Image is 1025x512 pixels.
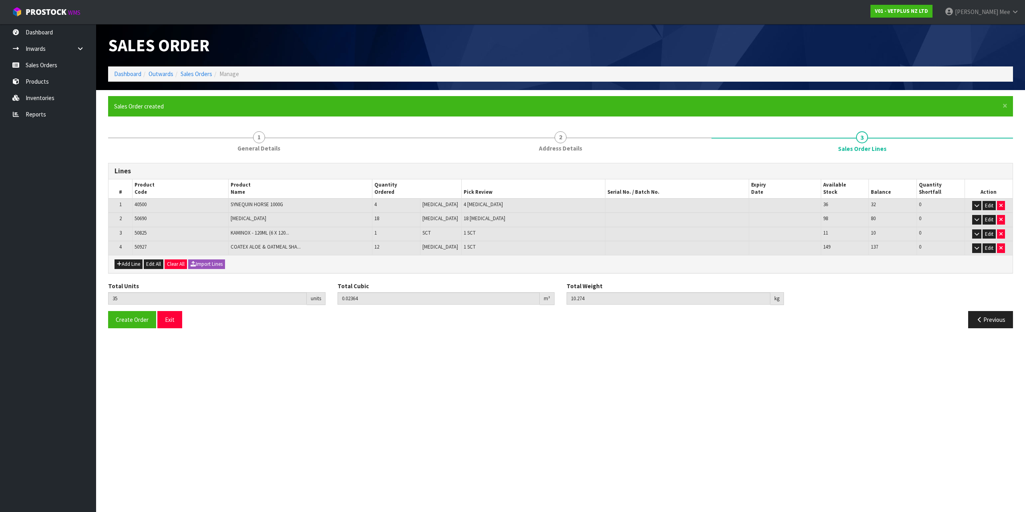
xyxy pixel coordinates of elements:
[871,243,878,250] span: 137
[464,215,505,222] span: 18 [MEDICAL_DATA]
[983,201,996,211] button: Edit
[374,229,377,236] span: 1
[464,243,476,250] span: 1 SCT
[823,243,830,250] span: 149
[108,311,156,328] button: Create Order
[157,311,182,328] button: Exit
[307,292,326,305] div: units
[237,144,280,153] span: General Details
[968,311,1013,328] button: Previous
[114,70,141,78] a: Dashboard
[917,179,965,199] th: Quantity Shortfall
[555,131,567,143] span: 2
[605,179,749,199] th: Serial No. / Batch No.
[228,179,372,199] th: Product Name
[135,201,147,208] span: 40500
[983,215,996,225] button: Edit
[181,70,212,78] a: Sales Orders
[109,179,133,199] th: #
[871,215,876,222] span: 80
[464,201,503,208] span: 4 [MEDICAL_DATA]
[119,215,122,222] span: 2
[983,243,996,253] button: Edit
[422,215,458,222] span: [MEDICAL_DATA]
[338,292,540,305] input: Total Cubic
[119,201,122,208] span: 1
[461,179,605,199] th: Pick Review
[372,179,461,199] th: Quantity Ordered
[567,282,603,290] label: Total Weight
[108,34,209,56] span: Sales Order
[871,229,876,236] span: 10
[539,144,582,153] span: Address Details
[12,7,22,17] img: cube-alt.png
[108,292,307,305] input: Total Units
[999,8,1010,16] span: Mee
[108,157,1013,334] span: Sales Order Lines
[1003,100,1007,111] span: ×
[135,229,147,236] span: 50825
[188,259,225,269] button: Import Lines
[856,131,868,143] span: 3
[374,243,379,250] span: 12
[115,259,143,269] button: Add Line
[133,179,228,199] th: Product Code
[119,243,122,250] span: 4
[540,292,555,305] div: m³
[374,215,379,222] span: 18
[919,243,921,250] span: 0
[231,243,301,250] span: COATEX ALOE & OATMEAL SHA...
[869,179,917,199] th: Balance
[26,7,66,17] span: ProStock
[567,292,770,305] input: Total Weight
[821,179,869,199] th: Available Stock
[955,8,998,16] span: [PERSON_NAME]
[422,229,431,236] span: SCT
[823,229,828,236] span: 11
[114,102,164,110] span: Sales Order created
[144,259,163,269] button: Edit All
[338,282,369,290] label: Total Cubic
[749,179,821,199] th: Expiry Date
[149,70,173,78] a: Outwards
[135,243,147,250] span: 50927
[374,201,377,208] span: 4
[823,201,828,208] span: 36
[231,215,266,222] span: [MEDICAL_DATA]
[231,229,289,236] span: KAMINOX - 120ML (6 X 120...
[119,229,122,236] span: 3
[422,243,458,250] span: [MEDICAL_DATA]
[116,316,149,323] span: Create Order
[165,259,187,269] button: Clear All
[983,229,996,239] button: Edit
[464,229,476,236] span: 1 SCT
[965,179,1013,199] th: Action
[108,282,139,290] label: Total Units
[919,229,921,236] span: 0
[823,215,828,222] span: 98
[871,201,876,208] span: 32
[919,215,921,222] span: 0
[919,201,921,208] span: 0
[68,9,80,16] small: WMS
[219,70,239,78] span: Manage
[422,201,458,208] span: [MEDICAL_DATA]
[135,215,147,222] span: 50690
[838,145,886,153] span: Sales Order Lines
[770,292,784,305] div: kg
[875,8,928,14] strong: V01 - VETPLUS NZ LTD
[115,167,1007,175] h3: Lines
[231,201,283,208] span: SYNEQUIN HORSE 1000G
[253,131,265,143] span: 1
